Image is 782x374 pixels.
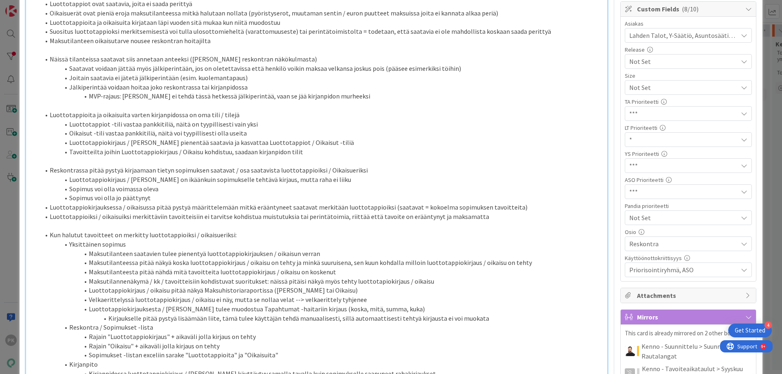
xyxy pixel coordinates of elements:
div: ASO Prioriteetti [625,177,752,183]
li: Luottotappiokirjaus / [PERSON_NAME] on ikäänkuin sopimukselle tehtävä kirjaus, mutta raha ei liiku [40,175,603,184]
li: Luottotappiokirjauksesta / [PERSON_NAME] tulee muodostua Tapahtumat -haitariin kirjaus (koska, mi... [40,304,603,314]
span: ( 8/10 ) [682,5,699,13]
div: Get Started [735,326,765,335]
span: Support [17,1,37,11]
li: Maksutilannenäkymä / kk / tavoitteisiin kohdistuvat suoritukset: näissä pitäisi näkyä myös tehty ... [40,277,603,286]
li: Luottotappiokirjaus / oikaisu pitää näkyä Maksuhistoriaraportissa ([PERSON_NAME] tai Oikaisu) [40,286,603,295]
li: Maksutilanteessa pitää näkyä koska luottotappiokirjaus / oikaisu on tehty ja minkä suuruisena, se... [40,258,603,267]
li: Yksittäinen sopimus [40,240,603,249]
span: Mirrors [637,312,741,322]
span: Not Set [629,57,738,66]
li: Reskontra / Sopimukset -lista [40,323,603,332]
li: Rajain "Oikaisu" + aikaväli jolla kirjaus on tehty [40,341,603,351]
li: Sopimus voi olla jo päättynyt [40,193,603,203]
li: Saatavat voidaan jättää myös jälkiperintään, jos on oletettavissa että henkilö voikin maksaa velk... [40,64,603,73]
li: Jälkiperintää voidaan hoitaa joko reskontrassa tai kirjanpidossa [40,83,603,92]
li: Sopimus voi olla voimassa oleva [40,184,603,194]
li: Kirjaukselle pitää pystyä lisäämään liite, tämä tulee käyttäjän tehdä manuaalisesti, sillä automa... [40,314,603,323]
div: 4 [764,322,772,329]
li: Tavoitteilta joihin Luottotappiokirjaus / Oikaisu kohdistuu, saadaan kirjanpidon tilit [40,147,603,157]
span: Priorisointiryhmä, ASO [629,265,738,275]
li: MVP-rajaus: [PERSON_NAME] ei tehdä tässä hetkessä jälkiperintää, vaan se jää kirjanpidon murheeksi [40,92,603,101]
span: Not Set [629,212,734,223]
li: Reskontrassa pitää pystyä kirjaamaan tietyn sopimuksen saatavat / osa saatavista luottotappioiksi... [40,166,603,175]
li: Maksutilanteen oikaisutarve nousee reskontran hoitajilta [40,36,603,46]
div: Release [625,47,752,52]
div: Asiakas [625,21,752,26]
div: YS Prioriteetti [625,151,752,157]
div: Pandia prioriteetti [625,203,752,209]
li: Luottotappiokirjaus / [PERSON_NAME] pienentää saatavia ja kasvattaa Luottotappiot / Oikaisut -tiliä [40,138,603,147]
li: Luottotappiokirjauksessa / oikaisussa pitää pystyä määrittelemään mitkä erääntyneet saatavat merk... [40,203,603,212]
li: Sopimukset -listan exceliin sarake "Luottotappioita" ja "Oikaisuita" [40,350,603,360]
span: Attachments [637,291,741,300]
li: Luottotappiot -tili vastaa pankkitiliä, näitä on tyypillisesti vain yksi [40,120,603,129]
div: 9+ [41,3,45,10]
li: Rajain "Luottotappiokirjaus" + aikaväli jolla kirjaus on tehty [40,332,603,341]
li: Luottotappioita ja oikaisuita varten kirjanpidossa on oma tili / tilejä [40,110,603,120]
li: Oikaisuerät ovat pieniä eroja maksutilanteessa mitkä halutaan nollata (pyöristyserot, muutaman se... [40,9,603,18]
li: Näissä tilanteissa saatavat siis annetaan anteeksi ([PERSON_NAME] reskontran näkökulmasta) [40,55,603,64]
span: Lahden Talot, Y-Säätiö, Asuntosäätiö, TA [629,31,738,40]
li: Luottotappioiksi / oikaisuiksi merkittäviin tavoitteisiin ei tarvitse kohdistua muistutuksia tai ... [40,212,603,221]
div: Osio [625,229,752,235]
div: TA Prioriteetti [625,99,752,105]
li: Kun halutut tavoitteet on merkitty luottotappioiksi / oikaisueriksi: [40,230,603,240]
span: Custom Fields [637,4,741,14]
li: Suositus luottotappioksi merkitsemisestä voi tulla ulosottomieheltä (varattomuuseste) tai perintä... [40,27,603,36]
li: Joitain saatavia ei jätetä jälkiperintään (esim. kuolemantapaus) [40,73,603,83]
li: Oikaisut -tili vastaa pankkitiliä, näitä voi tyypillisesti olla useita [40,129,603,138]
li: Velkaerittelyssä luottotappiokirjaus / oikaisu ei näy, mutta se nollaa velat --> velkaerittely ty... [40,295,603,304]
span: Not Set [629,82,734,93]
div: Käyttöönottokriittisyys [625,255,752,261]
li: Maksutilanteesta pitää nähdä mitä tavoitteita luottotappiokirjaus / oikaisu on koskenut [40,267,603,277]
span: Kenno - Suunnittelu > Suunnittelussa - Rautalangat [641,341,752,361]
p: This card is already mirrored on 2 other boards. [625,329,752,338]
span: Reskontra [629,239,738,249]
div: LT Prioriteetti [625,125,752,131]
div: Open Get Started checklist, remaining modules: 4 [728,324,772,337]
div: Size [625,73,752,79]
li: Maksutilanteen saatavien tulee pienentyä luottotappiokirjauksen / oikaisun verran [40,249,603,258]
li: Kirjanpito [40,360,603,369]
img: TK [625,346,635,356]
li: Luottotappioita ja oikaisuita kirjataan läpi vuoden sitä mukaa kun niitä muodostuu [40,18,603,27]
